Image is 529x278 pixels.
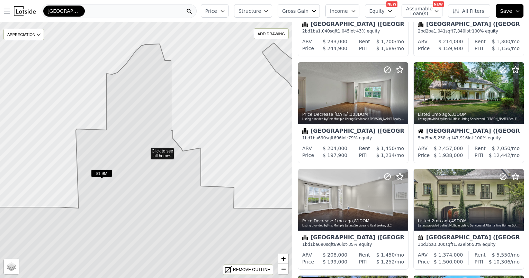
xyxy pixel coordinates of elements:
[453,136,468,140] span: 47,916
[418,128,520,135] div: [GEOGRAPHIC_DATA] ([GEOGRAPHIC_DATA])
[302,135,404,141] div: 1 bd 1 ba sqft lot · 79% equity
[376,252,395,258] span: $ 1,450
[418,21,423,27] img: Condominium
[492,146,510,151] span: $ 7,050
[205,8,217,15] span: Price
[325,4,359,18] button: Income
[323,252,347,258] span: $ 208,000
[302,218,405,224] div: Price Decrease , 81 DOM
[334,112,349,117] time: 2025-08-05 23:09
[368,45,404,52] div: /mo
[334,136,342,140] span: 696
[323,152,347,158] span: $ 197,900
[418,145,428,152] div: ARV
[486,145,520,152] div: /mo
[302,235,308,240] img: Condominium
[281,254,286,263] span: +
[359,45,368,52] div: PITI
[492,46,510,51] span: $ 1,156
[318,29,330,34] span: 1,040
[434,146,463,151] span: $ 2,457,000
[496,4,523,18] button: Save
[486,251,520,258] div: /mo
[418,235,520,242] div: [GEOGRAPHIC_DATA] ([GEOGRAPHIC_DATA])
[302,128,404,135] div: [GEOGRAPHIC_DATA] ([GEOGRAPHIC_DATA])
[418,224,520,228] div: Listing provided by First Multiple Listing Service and Atlanta Fine Homes Sotheby's International
[453,242,465,247] span: 1,829
[338,29,349,34] span: 1,045
[418,128,423,134] img: House
[486,38,520,45] div: /mo
[418,28,520,34] div: 2 bd 2 ba sqft lot · 100% equity
[234,4,272,18] button: Structure
[278,253,288,264] a: Zoom in
[433,1,444,7] div: NEW
[323,259,347,265] span: $ 199,000
[359,152,368,159] div: PITI
[318,242,326,247] span: 690
[448,4,490,18] button: All Filters
[298,62,408,163] a: Price Decrease [DATE],103DOMListing provided byFirst Multiple Listing Serviceand [PERSON_NAME] Re...
[302,21,404,28] div: [GEOGRAPHIC_DATA] ([GEOGRAPHIC_DATA])
[281,265,286,273] span: −
[370,251,404,258] div: /mo
[418,135,520,141] div: 5 bd 5 ba sqft lot · 100% equity
[453,29,465,34] span: 7,840
[418,117,520,121] div: Listing provided by First Multiple Listing Service and [PERSON_NAME] Real Estate [DOMAIN_NAME]
[47,8,81,15] span: [GEOGRAPHIC_DATA]
[302,152,314,159] div: Price
[370,38,404,45] div: /mo
[418,45,430,52] div: Price
[432,112,450,117] time: 2025-07-24 01:50
[278,4,320,18] button: Gross Gain
[418,235,423,240] img: Townhouse
[302,235,404,242] div: [GEOGRAPHIC_DATA] ([GEOGRAPHIC_DATA])
[302,38,312,45] div: ARV
[91,170,112,180] div: $1.9M
[302,28,404,34] div: 2 bd 1 ba sqft lot · 43% equity
[282,8,308,15] span: Gross Gain
[489,259,510,265] span: $ 10,306
[483,152,520,159] div: /mo
[475,38,486,45] div: Rent
[434,259,463,265] span: $ 1,500,000
[418,258,430,265] div: Price
[302,112,405,117] div: Price Decrease , 103 DOM
[386,1,397,7] div: NEW
[376,259,395,265] span: $ 1,252
[3,29,44,40] div: APPRECIATION
[418,251,428,258] div: ARV
[359,145,370,152] div: Rent
[413,169,523,270] a: Listed 2mo ago,49DOMListing provided byFirst Multiple Listing Serviceand Atlanta Fine Homes Sothe...
[201,4,228,18] button: Price
[434,252,463,258] span: $ 1,374,000
[418,38,428,45] div: ARV
[334,219,353,223] time: 2025-07-15 01:57
[302,242,404,247] div: 1 bd 1 ba sqft lot · 35% equity
[302,117,405,121] div: Listing provided by First Multiple Listing Service and [PERSON_NAME] Realty Atlanta Partners
[254,29,288,39] div: ADD DRAWING
[376,39,395,44] span: $ 1,700
[359,38,370,45] div: Rent
[475,251,486,258] div: Rent
[302,45,314,52] div: Price
[413,62,523,163] a: Listed 1mo ago,33DOMListing provided byFirst Multiple Listing Serviceand [PERSON_NAME] Real Estat...
[334,242,342,247] span: 696
[91,170,112,177] span: $1.9M
[239,8,261,15] span: Structure
[14,6,36,16] img: Lotside
[302,21,308,27] img: Condominium
[434,242,446,247] span: 3,300
[4,259,19,274] a: Layers
[365,4,396,18] button: Equity
[492,39,510,44] span: $ 1,300
[318,136,326,140] span: 690
[370,145,404,152] div: /mo
[489,152,510,158] span: $ 12,442
[302,251,312,258] div: ARV
[432,219,450,223] time: 2025-07-07 08:00
[475,145,486,152] div: Rent
[359,251,370,258] div: Rent
[368,258,404,265] div: /mo
[475,152,483,159] div: PITI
